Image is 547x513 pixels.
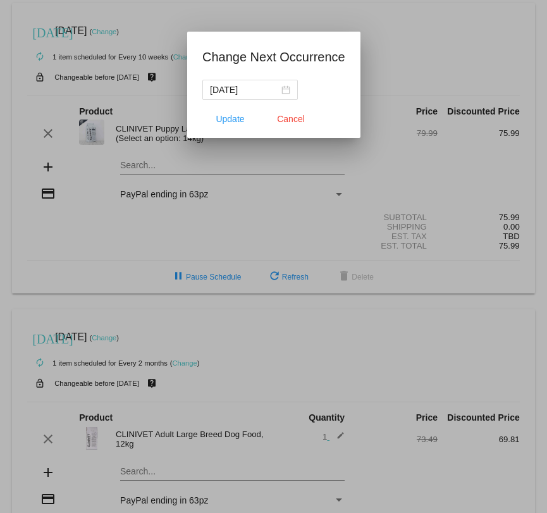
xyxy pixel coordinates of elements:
button: Update [202,108,258,130]
h1: Change Next Occurrence [202,47,345,67]
span: Cancel [277,114,305,124]
input: Select date [210,83,279,97]
span: Update [216,114,244,124]
button: Close dialog [263,108,319,130]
